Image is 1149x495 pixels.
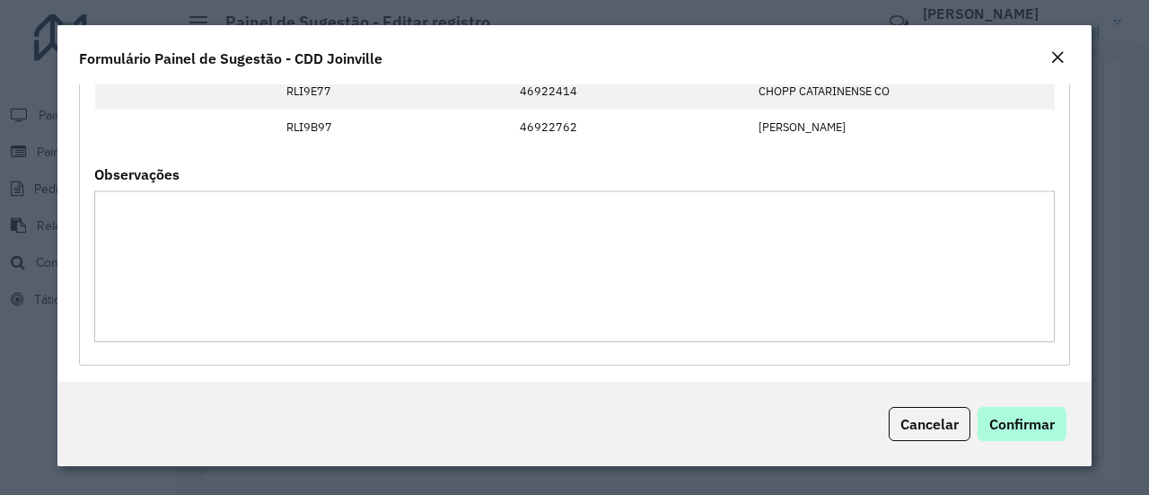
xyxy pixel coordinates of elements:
h4: Formulário Painel de Sugestão - CDD Joinville [79,48,382,69]
td: [PERSON_NAME] [749,110,949,146]
td: RLI9E77 [277,74,373,110]
td: CHOPP CATARINENSE CO [749,74,949,110]
button: Close [1045,47,1070,70]
button: Confirmar [978,407,1066,441]
span: Cancelar [900,415,959,433]
span: Confirmar [989,415,1055,433]
td: 46922414 [511,74,749,110]
label: Observações [94,164,180,185]
td: 46922762 [511,110,749,146]
button: Cancelar [889,407,970,441]
td: RLI9B97 [277,110,373,146]
em: Fechar [1050,50,1065,65]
